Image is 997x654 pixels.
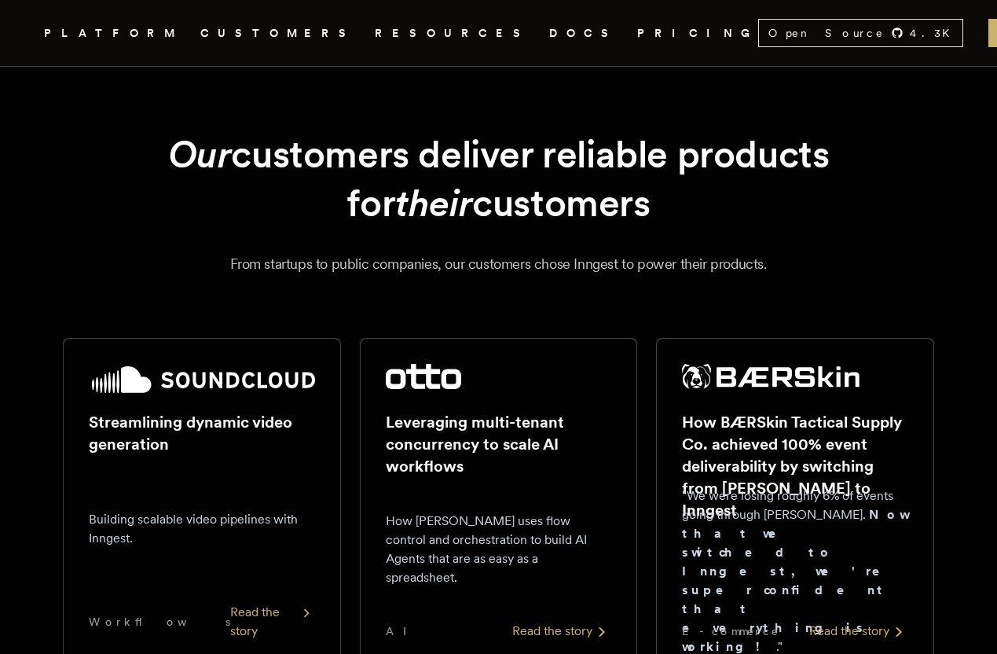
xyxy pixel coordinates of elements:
em: Our [168,131,232,177]
span: Open Source [768,25,885,41]
div: Read the story [809,622,908,641]
span: 4.3 K [910,25,959,41]
div: Read the story [230,603,315,641]
button: RESOURCES [375,24,530,43]
h2: Leveraging multi-tenant concurrency to scale AI workflows [386,411,612,477]
h2: How BÆRSkin Tactical Supply Co. achieved 100% event deliverability by switching from [PERSON_NAME... [682,411,908,521]
a: CUSTOMERS [200,24,356,43]
p: From startups to public companies, our customers chose Inngest to power their products. [63,253,934,275]
img: BÆRSkin Tactical Supply Co. [682,364,860,389]
em: their [395,180,472,226]
img: Otto [386,364,461,389]
h1: customers deliver reliable products for customers [84,130,914,228]
span: Workflows [89,614,230,630]
p: Building scalable video pipelines with Inngest. [89,510,315,548]
img: SoundCloud [89,364,315,395]
span: E-commerce [682,623,779,639]
span: AI [386,623,420,639]
h2: Streamlining dynamic video generation [89,411,315,455]
div: Read the story [512,622,611,641]
a: PRICING [637,24,758,43]
a: DOCS [549,24,618,43]
p: How [PERSON_NAME] uses flow control and orchestration to build AI Agents that are as easy as a sp... [386,512,612,587]
button: PLATFORM [44,24,181,43]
